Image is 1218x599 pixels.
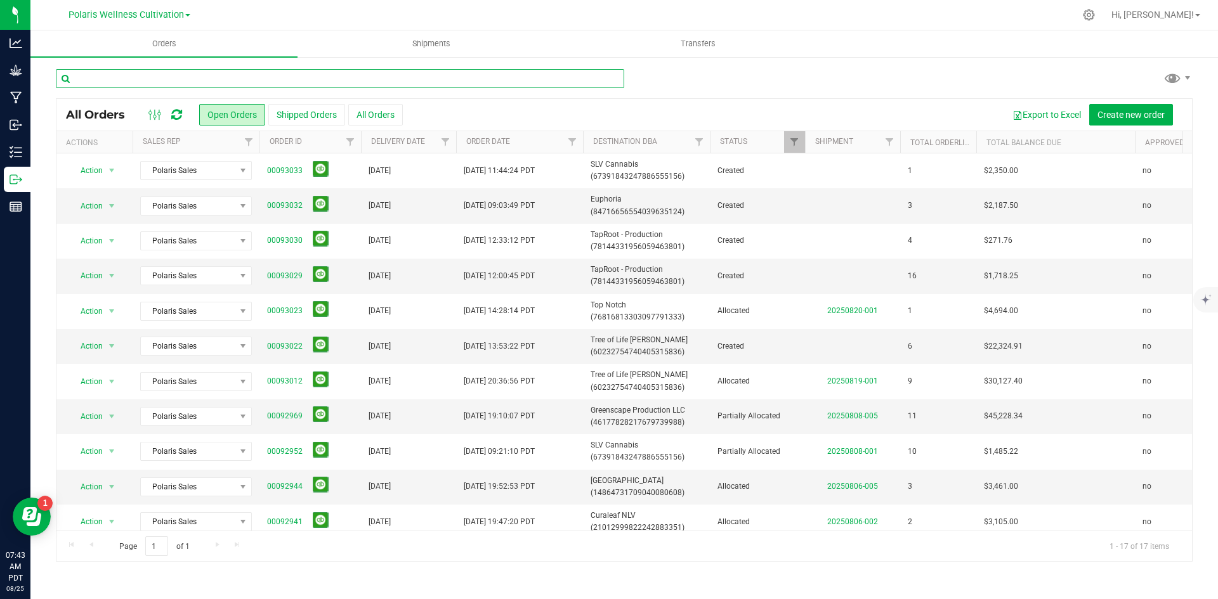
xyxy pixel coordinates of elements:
[464,375,535,387] span: [DATE] 20:36:56 PDT
[827,411,878,420] a: 20250808-005
[908,410,917,422] span: 11
[141,267,235,285] span: Polaris Sales
[910,138,979,147] a: Total Orderlines
[369,480,391,493] span: [DATE]
[10,173,22,186] inline-svg: Outbound
[908,235,912,247] span: 4
[827,377,878,385] a: 20250819-001
[267,375,303,387] a: 00093012
[1143,480,1151,493] span: no
[141,478,235,496] span: Polaris Sales
[69,302,103,320] span: Action
[1143,340,1151,352] span: no
[135,38,193,49] span: Orders
[827,517,878,526] a: 20250806-002
[591,475,702,499] span: [GEOGRAPHIC_DATA] (14864731709040080608)
[104,162,120,179] span: select
[717,480,797,493] span: Allocated
[908,516,912,528] span: 2
[348,104,403,126] button: All Orders
[369,410,391,422] span: [DATE]
[908,340,912,352] span: 6
[141,232,235,250] span: Polaris Sales
[591,510,702,534] span: Curaleaf NLV (21012999822242883351)
[369,446,391,458] span: [DATE]
[141,302,235,320] span: Polaris Sales
[908,305,912,317] span: 1
[466,137,510,146] a: Order Date
[145,536,168,556] input: 1
[717,446,797,458] span: Partially Allocated
[1004,104,1089,126] button: Export to Excel
[1143,165,1151,177] span: no
[6,584,25,593] p: 08/25
[141,197,235,215] span: Polaris Sales
[827,482,878,491] a: 20250806-005
[464,446,535,458] span: [DATE] 09:21:10 PDT
[464,270,535,282] span: [DATE] 12:00:45 PDT
[268,104,345,126] button: Shipped Orders
[69,197,103,215] span: Action
[717,516,797,528] span: Allocated
[717,375,797,387] span: Allocated
[104,513,120,531] span: select
[141,442,235,460] span: Polaris Sales
[464,340,535,352] span: [DATE] 13:53:22 PDT
[827,447,878,456] a: 20250808-001
[717,235,797,247] span: Created
[69,478,103,496] span: Action
[371,137,425,146] a: Delivery Date
[1099,536,1179,555] span: 1 - 17 of 17 items
[591,299,702,323] span: Top Notch (76816813303097791333)
[239,131,259,153] a: Filter
[908,446,917,458] span: 10
[69,232,103,250] span: Action
[1081,9,1097,21] div: Manage settings
[1143,200,1151,212] span: no
[984,446,1018,458] span: $1,485.22
[104,302,120,320] span: select
[104,408,120,425] span: select
[1143,446,1151,458] span: no
[1143,270,1151,282] span: no
[267,340,303,352] a: 00093022
[1143,305,1151,317] span: no
[10,200,22,213] inline-svg: Reports
[464,200,535,212] span: [DATE] 09:03:49 PDT
[1111,10,1194,20] span: Hi, [PERSON_NAME]!
[104,267,120,285] span: select
[369,516,391,528] span: [DATE]
[369,235,391,247] span: [DATE]
[69,267,103,285] span: Action
[395,38,468,49] span: Shipments
[270,137,302,146] a: Order ID
[565,30,832,57] a: Transfers
[141,337,235,355] span: Polaris Sales
[10,37,22,49] inline-svg: Analytics
[13,498,51,536] iframe: Resource center
[267,446,303,458] a: 00092952
[984,375,1023,387] span: $30,127.40
[984,305,1018,317] span: $4,694.00
[717,340,797,352] span: Created
[984,340,1023,352] span: $22,324.91
[267,270,303,282] a: 00093029
[37,496,53,511] iframe: Resource center unread badge
[464,516,535,528] span: [DATE] 19:47:20 PDT
[69,513,103,531] span: Action
[1143,375,1151,387] span: no
[908,480,912,493] span: 3
[10,146,22,158] inline-svg: Inventory
[591,439,702,463] span: SLV Cannabis (67391843247886555156)
[976,131,1135,153] th: Total Balance Due
[908,375,912,387] span: 9
[1089,104,1173,126] button: Create new order
[562,131,583,153] a: Filter
[267,480,303,493] a: 00092944
[815,137,853,146] a: Shipment
[664,38,733,49] span: Transfers
[908,165,912,177] span: 1
[267,165,303,177] a: 00093033
[720,137,747,146] a: Status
